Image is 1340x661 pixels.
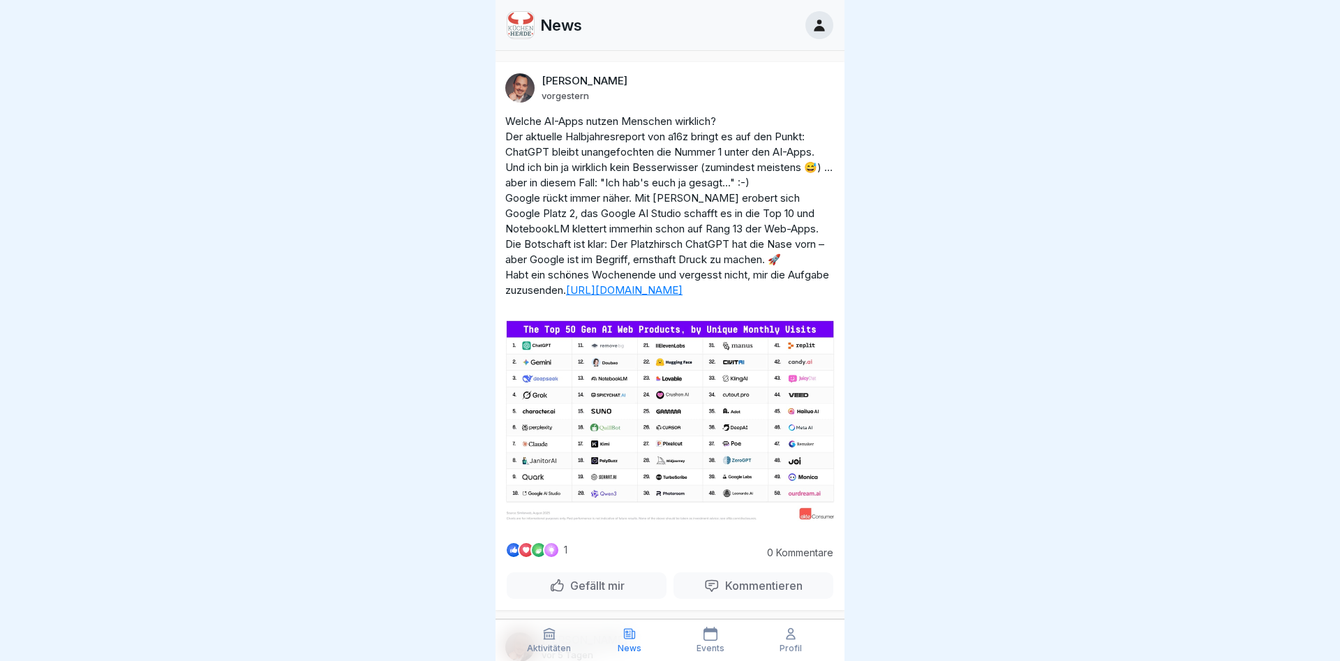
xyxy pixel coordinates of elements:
p: vorgestern [542,90,589,101]
p: News [618,644,641,653]
p: 0 Kommentare [757,547,833,558]
p: Events [697,644,724,653]
p: Welche AI-Apps nutzen Menschen wirklich? Der aktuelle Halbjahresreport von a16z bringt es auf den... [505,114,835,298]
img: Post Image [496,309,844,530]
p: Gefällt mir [565,579,625,593]
p: Aktivitäten [527,644,571,653]
a: [URL][DOMAIN_NAME] [566,283,683,297]
p: Kommentieren [720,579,803,593]
p: [PERSON_NAME] [542,75,627,87]
p: Profil [780,644,802,653]
p: News [540,16,582,34]
p: 1 [564,544,567,556]
img: vyjpw951skg073owmonln6kd.png [507,12,534,38]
